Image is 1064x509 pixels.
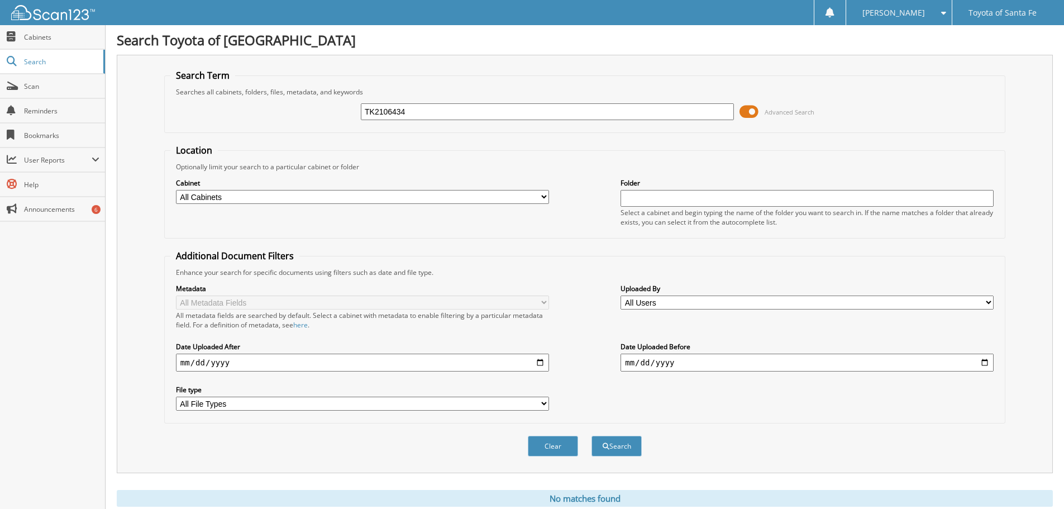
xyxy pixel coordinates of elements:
[621,208,994,227] div: Select a cabinet and begin typing the name of the folder you want to search in. If the name match...
[11,5,95,20] img: scan123-logo-white.svg
[24,180,99,189] span: Help
[24,57,98,66] span: Search
[170,162,999,172] div: Optionally limit your search to a particular cabinet or folder
[528,436,578,456] button: Clear
[170,268,999,277] div: Enhance your search for specific documents using filters such as date and file type.
[176,354,549,372] input: start
[621,178,994,188] label: Folder
[24,131,99,140] span: Bookmarks
[591,436,642,456] button: Search
[621,354,994,372] input: end
[170,250,299,262] legend: Additional Document Filters
[24,204,99,214] span: Announcements
[170,69,235,82] legend: Search Term
[621,284,994,293] label: Uploaded By
[176,178,549,188] label: Cabinet
[176,284,549,293] label: Metadata
[176,311,549,330] div: All metadata fields are searched by default. Select a cabinet with metadata to enable filtering b...
[968,9,1037,16] span: Toyota of Santa Fe
[176,385,549,394] label: File type
[621,342,994,351] label: Date Uploaded Before
[117,31,1053,49] h1: Search Toyota of [GEOGRAPHIC_DATA]
[24,32,99,42] span: Cabinets
[24,106,99,116] span: Reminders
[92,205,101,214] div: 6
[117,490,1053,507] div: No matches found
[24,82,99,91] span: Scan
[24,155,92,165] span: User Reports
[170,144,218,156] legend: Location
[765,108,814,116] span: Advanced Search
[862,9,925,16] span: [PERSON_NAME]
[293,320,308,330] a: here
[176,342,549,351] label: Date Uploaded After
[170,87,999,97] div: Searches all cabinets, folders, files, metadata, and keywords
